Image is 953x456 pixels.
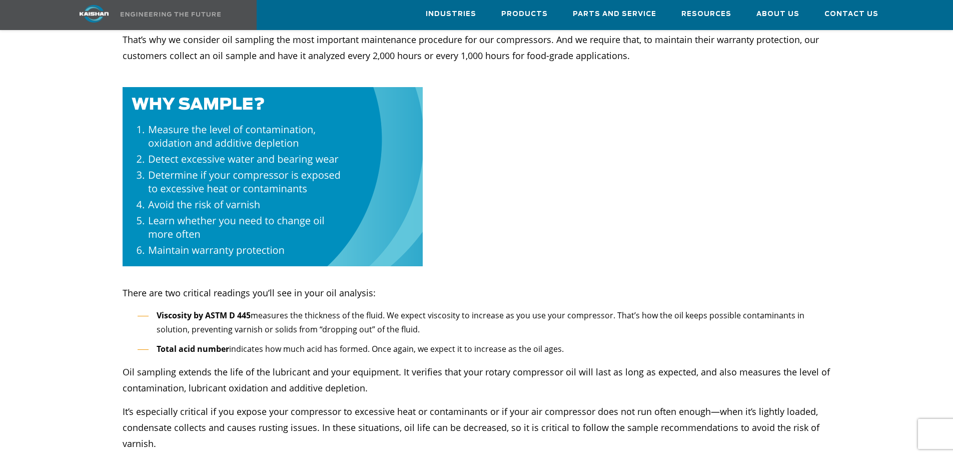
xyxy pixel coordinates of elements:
p: There are two critical readings you’ll see in your oil analysis: [123,269,831,301]
span: That’s why we consider oil sampling the most important maintenance procedure for our compressors.... [123,34,819,62]
img: Why sample? [123,87,423,266]
strong: Total acid number [157,343,229,354]
a: Industries [426,1,476,28]
img: Engineering the future [121,12,221,17]
span: Parts and Service [573,9,656,20]
p: Oil sampling extends the life of the lubricant and your equipment. It verifies that your rotary c... [123,364,831,396]
span: Resources [681,9,731,20]
a: Contact Us [824,1,878,28]
a: Products [501,1,548,28]
span: Products [501,9,548,20]
strong: Viscosity by ASTM D 445 [157,310,251,321]
li: indicates how much acid has formed. Once again, we expect it to increase as the oil ages. [138,342,831,356]
span: Industries [426,9,476,20]
span: About Us [756,9,799,20]
img: kaishan logo [57,5,132,23]
a: Parts and Service [573,1,656,28]
span: Contact Us [824,9,878,20]
li: measures the thickness of the fluid. We expect viscosity to increase as you use your compressor. ... [138,308,831,337]
a: Resources [681,1,731,28]
a: About Us [756,1,799,28]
